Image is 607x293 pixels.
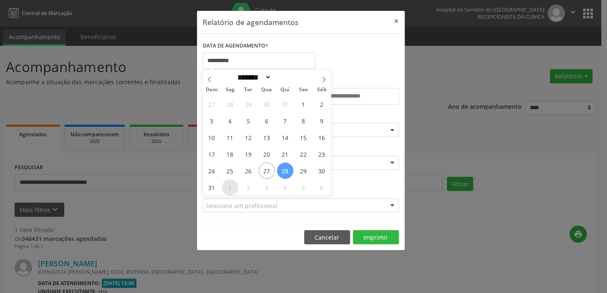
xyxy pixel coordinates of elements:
[259,163,275,179] span: Agosto 27, 2025
[222,179,238,195] span: Setembro 1, 2025
[259,146,275,162] span: Agosto 20, 2025
[222,146,238,162] span: Agosto 18, 2025
[206,201,277,210] span: Selecione um profissional
[295,146,311,162] span: Agosto 22, 2025
[259,129,275,145] span: Agosto 13, 2025
[304,230,350,244] button: Cancelar
[277,129,293,145] span: Agosto 14, 2025
[277,113,293,129] span: Agosto 7, 2025
[240,146,257,162] span: Agosto 19, 2025
[222,163,238,179] span: Agosto 25, 2025
[204,96,220,112] span: Julho 27, 2025
[303,75,399,88] label: ATÉ
[204,163,220,179] span: Agosto 24, 2025
[277,96,293,112] span: Julho 31, 2025
[204,179,220,195] span: Agosto 31, 2025
[240,113,257,129] span: Agosto 5, 2025
[259,113,275,129] span: Agosto 6, 2025
[204,113,220,129] span: Agosto 3, 2025
[276,87,294,93] span: Qui
[222,129,238,145] span: Agosto 11, 2025
[203,17,298,28] h5: Relatório de agendamentos
[277,179,293,195] span: Setembro 4, 2025
[202,87,221,93] span: Dom
[239,87,257,93] span: Ter
[294,87,312,93] span: Sex
[240,96,257,112] span: Julho 29, 2025
[277,146,293,162] span: Agosto 21, 2025
[204,129,220,145] span: Agosto 10, 2025
[259,96,275,112] span: Julho 30, 2025
[277,163,293,179] span: Agosto 28, 2025
[295,129,311,145] span: Agosto 15, 2025
[240,163,257,179] span: Agosto 26, 2025
[313,113,330,129] span: Agosto 9, 2025
[313,146,330,162] span: Agosto 23, 2025
[203,40,268,53] label: DATA DE AGENDAMENTO
[313,163,330,179] span: Agosto 30, 2025
[221,87,239,93] span: Seg
[388,11,405,31] button: Close
[234,73,271,82] select: Month
[271,73,299,82] input: Year
[295,163,311,179] span: Agosto 29, 2025
[313,96,330,112] span: Agosto 2, 2025
[312,87,331,93] span: Sáb
[240,179,257,195] span: Setembro 2, 2025
[259,179,275,195] span: Setembro 3, 2025
[240,129,257,145] span: Agosto 12, 2025
[313,129,330,145] span: Agosto 16, 2025
[222,96,238,112] span: Julho 28, 2025
[313,179,330,195] span: Setembro 6, 2025
[204,146,220,162] span: Agosto 17, 2025
[257,87,276,93] span: Qua
[295,179,311,195] span: Setembro 5, 2025
[222,113,238,129] span: Agosto 4, 2025
[295,113,311,129] span: Agosto 8, 2025
[295,96,311,112] span: Agosto 1, 2025
[353,230,399,244] button: Imprimir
